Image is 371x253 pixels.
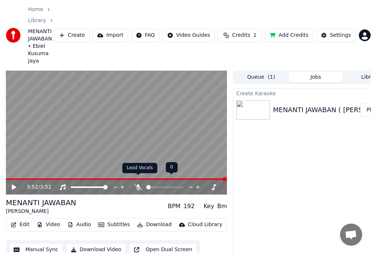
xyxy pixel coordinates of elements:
[166,162,178,172] div: 0
[253,32,256,39] span: 1
[95,220,133,230] button: Subtitles
[28,6,54,65] nav: breadcrumb
[234,72,288,82] button: Queue
[122,163,157,173] div: Lead Vocals
[265,29,313,42] button: Add Credits
[217,202,227,211] div: Bm
[6,28,21,43] img: youka
[28,17,46,24] a: Library
[340,224,362,246] a: Open chat
[28,28,54,65] span: MENANTI JAWABAN • Ebiel Kusuma Jaya
[203,202,214,211] div: Key
[168,202,180,211] div: BPM
[54,29,90,42] button: Create
[316,29,356,42] button: Settings
[40,183,51,191] span: 3:52
[288,72,343,82] button: Jobs
[232,32,250,39] span: Credits
[134,220,175,230] button: Download
[28,6,43,13] a: Home
[131,29,160,42] button: FAQ
[27,183,44,191] div: /
[64,220,94,230] button: Audio
[330,32,351,39] div: Settings
[183,202,195,211] div: 192
[27,183,38,191] span: 3:52
[162,29,215,42] button: Video Guides
[6,208,76,215] div: [PERSON_NAME]
[34,220,63,230] button: Video
[218,29,262,42] button: Credits1
[6,197,76,208] div: MENANTI JAWABAN
[92,29,128,42] button: Import
[8,220,32,230] button: Edit
[268,74,275,81] span: ( 1 )
[188,221,222,228] div: Cloud Library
